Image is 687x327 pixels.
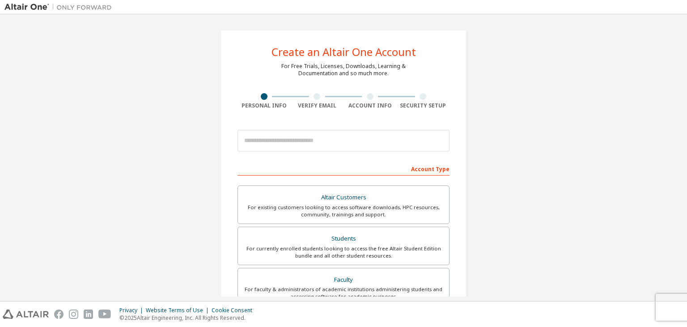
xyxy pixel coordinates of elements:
[54,310,64,319] img: facebook.svg
[212,307,258,314] div: Cookie Consent
[397,102,450,109] div: Security Setup
[119,314,258,322] p: © 2025 Altair Engineering, Inc. All Rights Reserved.
[243,191,444,204] div: Altair Customers
[343,102,397,109] div: Account Info
[243,274,444,286] div: Faculty
[243,245,444,259] div: For currently enrolled students looking to access the free Altair Student Edition bundle and all ...
[69,310,78,319] img: instagram.svg
[281,63,406,77] div: For Free Trials, Licenses, Downloads, Learning & Documentation and so much more.
[243,232,444,245] div: Students
[98,310,111,319] img: youtube.svg
[237,161,450,176] div: Account Type
[84,310,93,319] img: linkedin.svg
[291,102,344,109] div: Verify Email
[271,47,416,57] div: Create an Altair One Account
[243,286,444,300] div: For faculty & administrators of academic institutions administering students and accessing softwa...
[3,310,49,319] img: altair_logo.svg
[4,3,116,12] img: Altair One
[237,102,291,109] div: Personal Info
[146,307,212,314] div: Website Terms of Use
[243,204,444,218] div: For existing customers looking to access software downloads, HPC resources, community, trainings ...
[119,307,146,314] div: Privacy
